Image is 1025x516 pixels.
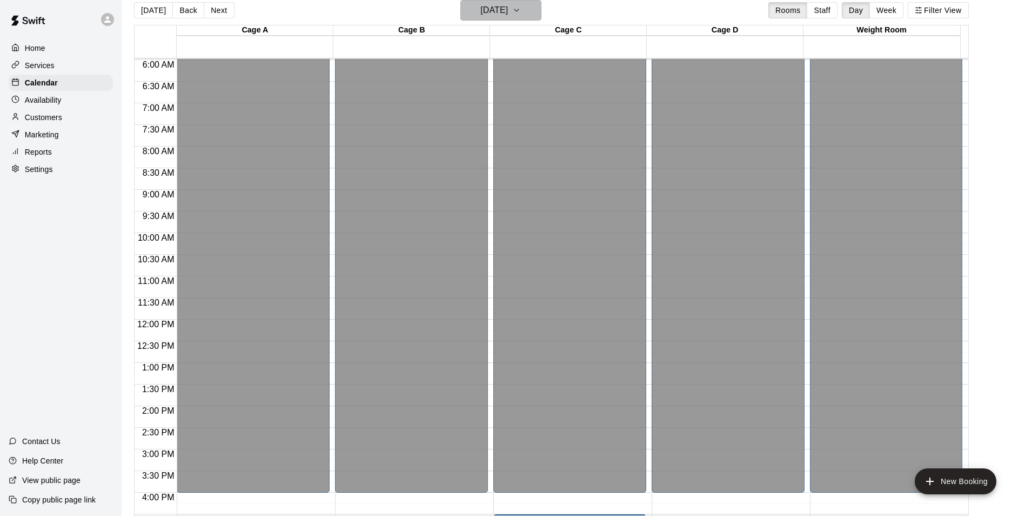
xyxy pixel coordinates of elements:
[9,75,113,91] a: Calendar
[135,298,177,307] span: 11:30 AM
[22,475,81,486] p: View public page
[135,341,177,350] span: 12:30 PM
[490,25,647,36] div: Cage C
[135,276,177,286] span: 11:00 AM
[25,60,55,71] p: Services
[135,255,177,264] span: 10:30 AM
[908,2,968,18] button: Filter View
[139,428,177,437] span: 2:30 PM
[25,95,62,105] p: Availability
[9,144,113,160] a: Reports
[139,385,177,394] span: 1:30 PM
[177,25,333,36] div: Cage A
[140,190,177,199] span: 9:00 AM
[140,168,177,177] span: 8:30 AM
[22,494,96,505] p: Copy public page link
[25,129,59,140] p: Marketing
[768,2,807,18] button: Rooms
[9,92,113,108] a: Availability
[869,2,903,18] button: Week
[135,320,177,329] span: 12:00 PM
[480,3,508,18] h6: [DATE]
[139,449,177,459] span: 3:00 PM
[9,40,113,56] a: Home
[22,455,63,466] p: Help Center
[140,211,177,221] span: 9:30 AM
[139,406,177,415] span: 2:00 PM
[22,436,61,447] p: Contact Us
[140,103,177,113] span: 7:00 AM
[140,82,177,91] span: 6:30 AM
[139,471,177,480] span: 3:30 PM
[204,2,234,18] button: Next
[803,25,960,36] div: Weight Room
[25,43,45,54] p: Home
[139,363,177,372] span: 1:00 PM
[172,2,204,18] button: Back
[135,233,177,242] span: 10:00 AM
[140,147,177,156] span: 8:00 AM
[9,161,113,177] a: Settings
[134,2,173,18] button: [DATE]
[25,112,62,123] p: Customers
[140,125,177,134] span: 7:30 AM
[9,109,113,125] a: Customers
[140,60,177,69] span: 6:00 AM
[25,77,58,88] p: Calendar
[915,468,996,494] button: add
[25,164,53,175] p: Settings
[647,25,803,36] div: Cage D
[333,25,490,36] div: Cage B
[807,2,838,18] button: Staff
[25,147,52,157] p: Reports
[9,127,113,143] a: Marketing
[9,57,113,74] a: Services
[842,2,870,18] button: Day
[139,493,177,502] span: 4:00 PM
